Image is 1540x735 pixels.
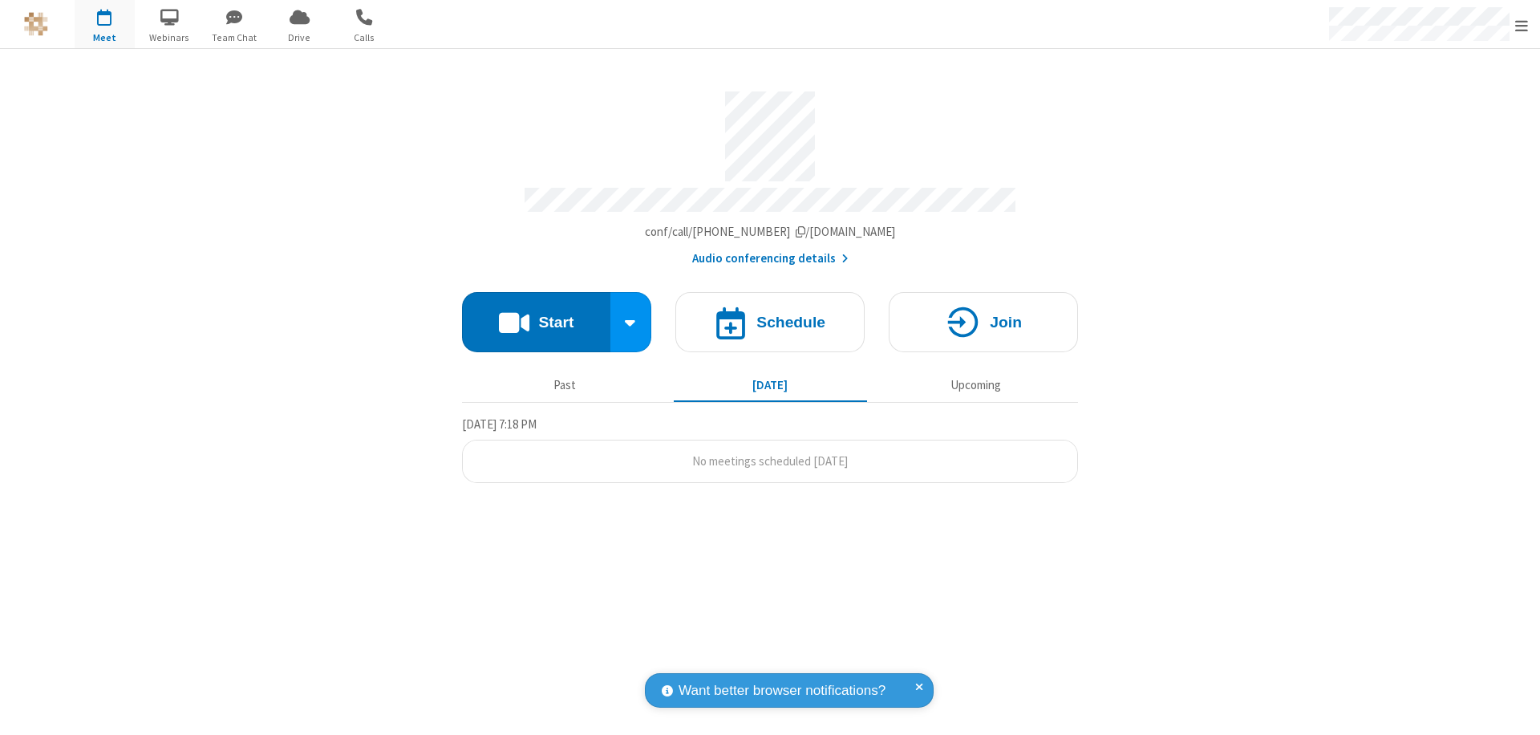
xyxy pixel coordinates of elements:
[990,315,1022,330] h4: Join
[462,415,1078,484] section: Today's Meetings
[1500,693,1528,724] iframe: Chat
[462,416,537,432] span: [DATE] 7:18 PM
[756,315,825,330] h4: Schedule
[679,680,885,701] span: Want better browser notifications?
[140,30,200,45] span: Webinars
[692,250,849,268] button: Audio conferencing details
[675,292,865,352] button: Schedule
[645,223,896,242] button: Copy my meeting room linkCopy my meeting room link
[879,370,1072,400] button: Upcoming
[645,224,896,239] span: Copy my meeting room link
[334,30,395,45] span: Calls
[462,79,1078,268] section: Account details
[468,370,662,400] button: Past
[692,453,848,469] span: No meetings scheduled [DATE]
[75,30,135,45] span: Meet
[269,30,330,45] span: Drive
[205,30,265,45] span: Team Chat
[674,370,867,400] button: [DATE]
[610,292,652,352] div: Start conference options
[538,315,573,330] h4: Start
[889,292,1078,352] button: Join
[462,292,610,352] button: Start
[24,12,48,36] img: QA Selenium DO NOT DELETE OR CHANGE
